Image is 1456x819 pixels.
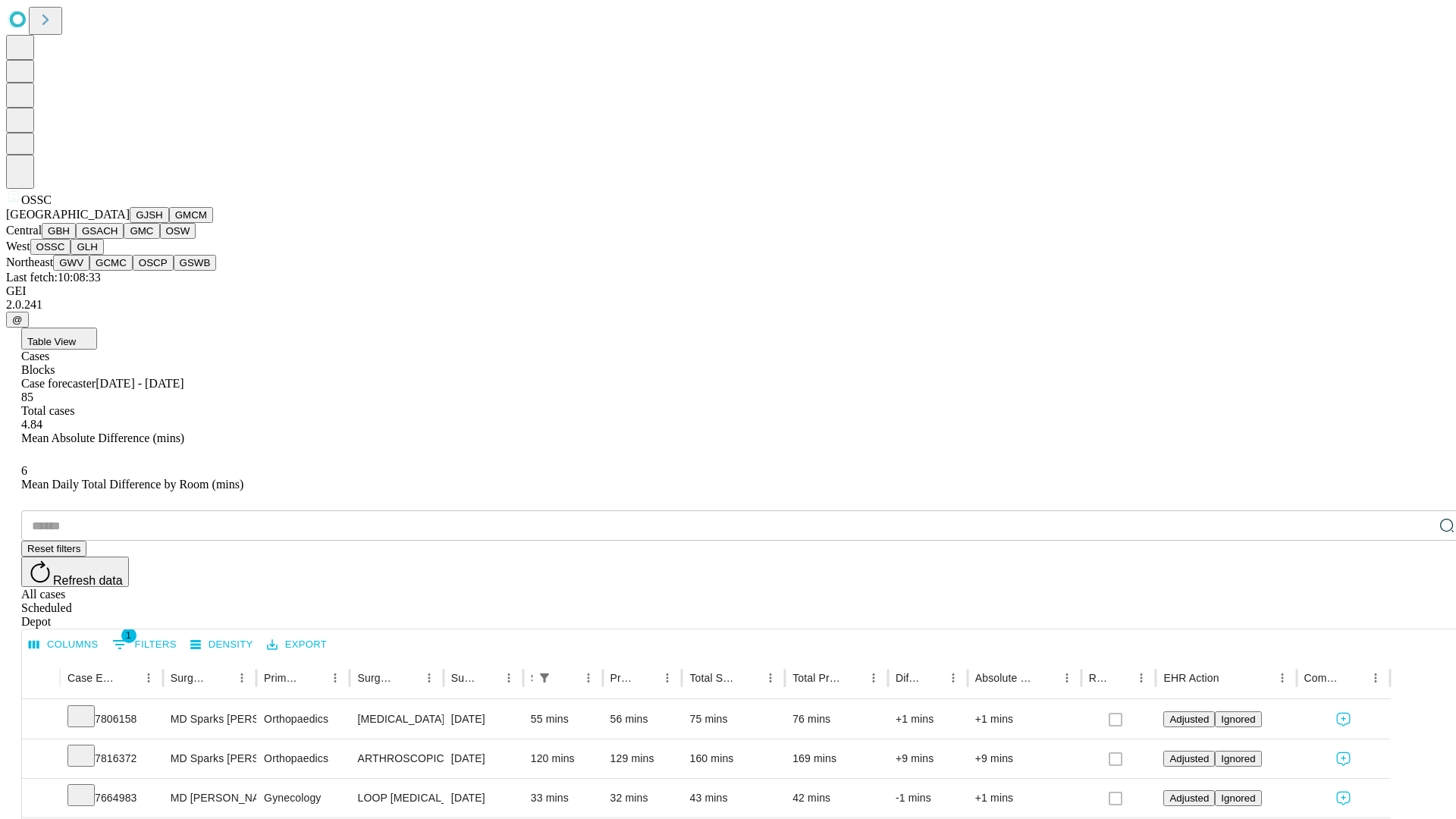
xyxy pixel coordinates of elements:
span: Northeast [6,256,53,268]
span: [DATE] - [DATE] [96,377,184,390]
button: Show filters [534,667,555,689]
div: +1 mins [975,779,1074,817]
button: Sort [921,667,943,689]
button: Menu [325,667,346,689]
button: Sort [557,667,578,689]
div: 55 mins [531,700,595,739]
button: GCMC [89,255,133,271]
div: [DATE] [451,739,516,778]
span: Case forecaster [21,377,96,390]
button: Sort [477,667,498,689]
div: MD [PERSON_NAME] [171,779,249,817]
button: Menu [943,667,964,689]
button: GJSH [130,207,169,223]
div: 1 active filter [534,667,555,689]
button: OSW [160,223,196,239]
div: 42 mins [792,779,880,817]
button: Adjusted [1163,711,1215,727]
button: Expand [30,707,52,733]
div: Surgery Name [357,672,395,684]
button: Sort [842,667,863,689]
button: Menu [1131,667,1152,689]
div: 75 mins [689,700,777,739]
button: Expand [30,786,52,812]
div: 120 mins [531,739,595,778]
div: Absolute Difference [975,672,1034,684]
span: Last fetch: 10:08:33 [6,271,101,284]
span: Ignored [1221,792,1255,804]
button: Sort [1109,667,1131,689]
div: 56 mins [610,700,675,739]
button: Menu [657,667,678,689]
button: GBH [42,223,76,239]
button: GMCM [169,207,213,223]
button: Ignored [1215,790,1261,806]
span: Mean Daily Total Difference by Room (mins) [21,478,243,491]
div: EHR Action [1163,672,1219,684]
button: Sort [210,667,231,689]
button: Menu [498,667,519,689]
button: Sort [739,667,760,689]
span: Table View [27,336,76,347]
button: Sort [1344,667,1365,689]
span: @ [12,314,23,325]
button: Menu [231,667,253,689]
button: Adjusted [1163,790,1215,806]
span: Ignored [1221,753,1255,764]
div: 129 mins [610,739,675,778]
div: 2.0.241 [6,298,1450,312]
div: 33 mins [531,779,595,817]
div: Difference [896,672,920,684]
button: Adjusted [1163,751,1215,767]
div: Orthopaedics [264,700,342,739]
div: Resolved in EHR [1089,672,1109,684]
span: Central [6,224,42,237]
div: 160 mins [689,739,777,778]
div: 7806158 [67,700,155,739]
button: Menu [1056,667,1078,689]
div: Case Epic Id [67,672,115,684]
span: Refresh data [53,574,123,587]
div: Orthopaedics [264,739,342,778]
div: +1 mins [896,700,960,739]
div: 169 mins [792,739,880,778]
button: Sort [635,667,657,689]
div: [DATE] [451,700,516,739]
button: Reset filters [21,541,86,557]
button: Menu [760,667,781,689]
span: 1 [121,628,136,643]
button: Sort [397,667,419,689]
div: LOOP [MEDICAL_DATA] EXCISION PROCEDURE [357,779,435,817]
div: 43 mins [689,779,777,817]
button: Refresh data [21,557,129,587]
div: Surgeon Name [171,672,209,684]
button: Sort [303,667,325,689]
button: OSCP [133,255,174,271]
div: +9 mins [896,739,960,778]
button: GWV [53,255,89,271]
button: OSSC [30,239,71,255]
span: Adjusted [1169,753,1209,764]
div: Primary Service [264,672,302,684]
button: GSWB [174,255,217,271]
span: [GEOGRAPHIC_DATA] [6,208,130,221]
button: Menu [419,667,440,689]
span: Adjusted [1169,714,1209,725]
div: Surgery Date [451,672,475,684]
div: MD Sparks [PERSON_NAME] [171,700,249,739]
div: 76 mins [792,700,880,739]
div: 7664983 [67,779,155,817]
div: MD Sparks [PERSON_NAME] [171,739,249,778]
div: Total Predicted Duration [792,672,840,684]
span: OSSC [21,193,52,206]
div: GEI [6,284,1450,298]
button: Menu [863,667,884,689]
div: Total Scheduled Duration [689,672,737,684]
button: @ [6,312,29,328]
div: -1 mins [896,779,960,817]
button: Menu [1272,667,1293,689]
button: Menu [578,667,599,689]
button: GMC [124,223,159,239]
button: Export [263,633,331,657]
span: Adjusted [1169,792,1209,804]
